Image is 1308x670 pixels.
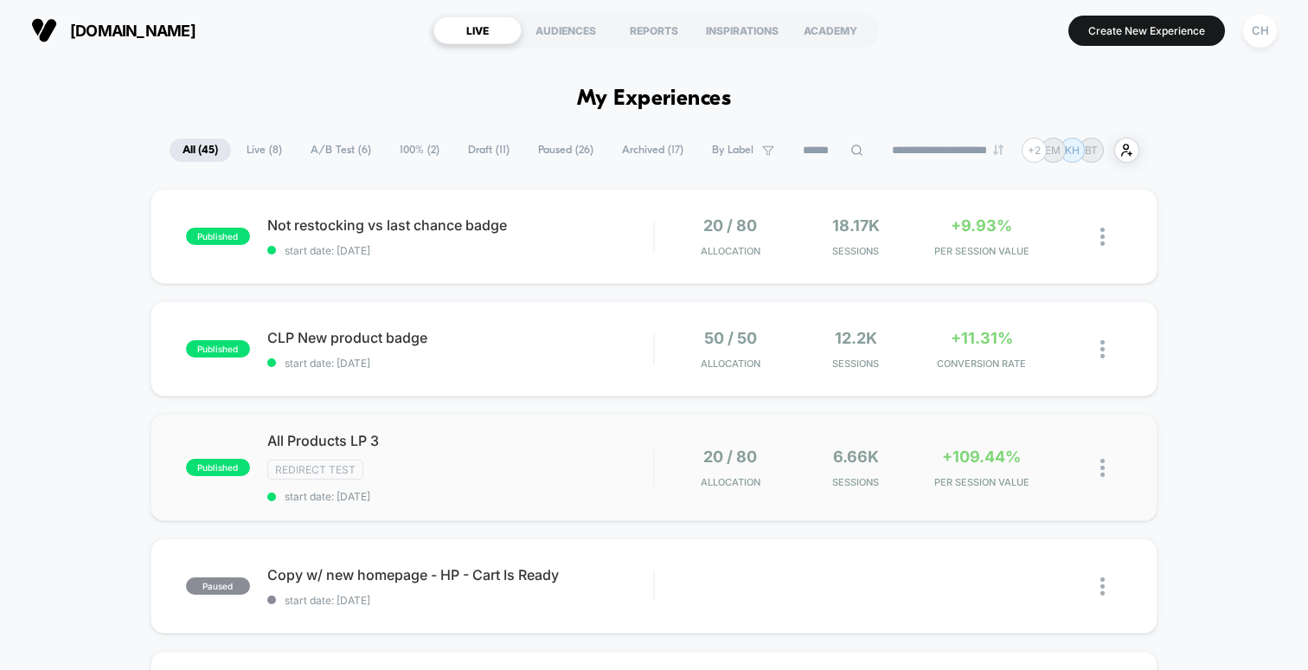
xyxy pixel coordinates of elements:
span: start date: [DATE] [267,594,653,607]
span: Not restocking vs last chance badge [267,216,653,234]
div: LIVE [433,16,522,44]
span: CLP New product badge [267,329,653,346]
span: Allocation [701,358,760,370]
div: + 2 [1022,138,1047,163]
span: +9.93% [951,216,1012,235]
span: start date: [DATE] [267,357,653,370]
span: PER SESSION VALUE [923,476,1040,488]
div: CH [1243,14,1277,48]
div: INSPIRATIONS [698,16,786,44]
span: +11.31% [951,329,1013,347]
div: ACADEMY [786,16,875,44]
span: A/B Test ( 6 ) [298,139,384,162]
span: 20 / 80 [703,448,757,466]
span: Sessions [798,476,914,488]
span: Allocation [701,245,760,257]
span: Copy w/ new homepage - HP - Cart Is Ready [267,566,653,583]
p: BT [1085,144,1098,157]
span: All Products LP 3 [267,432,653,449]
div: REPORTS [610,16,698,44]
span: 20 / 80 [703,216,757,235]
span: paused [186,577,250,595]
span: start date: [DATE] [267,244,653,257]
span: published [186,459,250,476]
span: published [186,340,250,358]
span: CONVERSION RATE [923,358,1040,370]
span: By Label [712,144,753,157]
span: Sessions [798,358,914,370]
span: 12.2k [835,329,877,347]
span: +109.44% [942,448,1021,466]
span: start date: [DATE] [267,490,653,503]
p: EM [1045,144,1061,157]
p: KH [1065,144,1080,157]
span: Paused ( 26 ) [525,139,606,162]
span: Sessions [798,245,914,257]
span: 6.66k [833,448,879,466]
div: AUDIENCES [522,16,610,44]
span: 18.17k [832,216,880,235]
span: Live ( 8 ) [234,139,295,162]
img: close [1100,340,1105,358]
span: Archived ( 17 ) [609,139,696,162]
img: close [1100,228,1105,246]
span: [DOMAIN_NAME] [70,22,196,40]
button: Create New Experience [1068,16,1225,46]
img: close [1100,459,1105,477]
span: Allocation [701,476,760,488]
img: Visually logo [31,17,57,43]
span: Redirect Test [267,460,363,480]
span: published [186,228,250,245]
span: 50 / 50 [704,329,757,347]
span: Draft ( 11 ) [455,139,523,162]
button: [DOMAIN_NAME] [26,16,201,44]
button: CH [1238,13,1282,48]
span: 100% ( 2 ) [387,139,452,162]
img: end [993,145,1003,155]
span: PER SESSION VALUE [923,245,1040,257]
h1: My Experiences [577,87,732,112]
span: All ( 45 ) [170,139,231,162]
img: close [1100,577,1105,596]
